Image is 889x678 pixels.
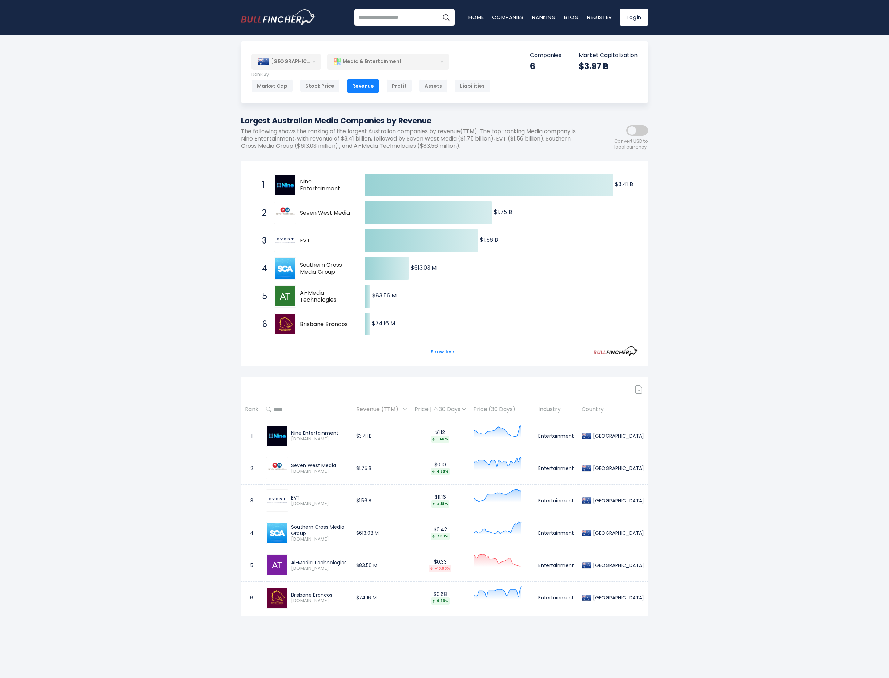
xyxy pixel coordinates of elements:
[535,517,578,549] td: Entertainment
[352,517,411,549] td: $613.03 M
[300,237,352,245] span: EVT
[275,203,295,223] img: Seven West Media
[275,175,295,195] img: Nine Entertainment
[614,138,648,150] span: Convert USD to local currency
[535,485,578,517] td: Entertainment
[258,179,265,191] span: 1
[411,264,437,272] text: $613.03 M
[386,79,412,93] div: Profit
[291,469,349,474] span: [DOMAIN_NAME]
[480,236,498,244] text: $1.56 B
[415,559,466,572] div: $0.33
[241,9,316,25] img: bullfincher logo
[620,9,648,26] a: Login
[275,286,295,306] img: Ai-Media Technologies
[494,208,512,216] text: $1.75 B
[241,549,262,582] td: 5
[535,420,578,452] td: Entertainment
[352,485,411,517] td: $1.56 B
[591,595,644,601] div: [GEOGRAPHIC_DATA]
[492,14,524,21] a: Companies
[468,14,484,21] a: Home
[300,178,352,193] span: Nine Entertainment
[327,54,449,70] div: Media & Entertainment
[291,436,349,442] span: [DOMAIN_NAME]
[258,235,265,247] span: 3
[291,559,349,566] div: Ai-Media Technologies
[241,485,262,517] td: 3
[267,523,287,543] img: SXL.AX.png
[426,346,463,358] button: Show less...
[587,14,612,21] a: Register
[530,61,561,72] div: 6
[535,549,578,582] td: Entertainment
[415,406,466,413] div: Price | 30 Days
[291,592,349,598] div: Brisbane Broncos
[532,14,556,21] a: Ranking
[352,452,411,485] td: $1.75 B
[291,495,349,501] div: EVT
[415,462,466,475] div: $0.10
[419,79,448,93] div: Assets
[291,566,349,572] span: [DOMAIN_NAME]
[241,128,585,150] p: The following shows the ranking of the largest Australian companies by revenue(TTM). The top-rank...
[431,500,449,508] div: 4.18%
[267,498,287,504] img: EVT.AX.png
[267,426,287,446] img: NEC.AX.png
[352,420,411,452] td: $3.41 B
[591,433,644,439] div: [GEOGRAPHIC_DATA]
[241,420,262,452] td: 1
[431,468,450,475] div: 4.83%
[579,52,638,59] p: Market Capitalization
[241,9,316,25] a: Go to homepage
[291,462,349,469] div: Seven West Media
[251,54,321,69] div: [GEOGRAPHIC_DATA]
[300,262,352,276] span: Southern Cross Media Group
[291,524,349,536] div: Southern Cross Media Group
[275,314,295,334] img: Brisbane Broncos
[267,458,287,478] img: SWM.AX.png
[372,319,395,327] text: $74.16 M
[535,452,578,485] td: Entertainment
[300,321,352,328] span: Brisbane Broncos
[251,72,490,78] p: Rank By
[241,517,262,549] td: 4
[291,501,349,507] span: [DOMAIN_NAME]
[275,238,295,244] img: EVT
[591,465,644,471] div: [GEOGRAPHIC_DATA]
[470,399,535,420] th: Price (30 Days)
[241,115,585,127] h1: Largest Australian Media Companies by Revenue
[258,263,265,274] span: 4
[564,14,579,21] a: Blog
[372,292,397,300] text: $83.56 M
[591,497,644,504] div: [GEOGRAPHIC_DATA]
[291,430,349,436] div: Nine Entertainment
[300,289,352,304] span: Ai-Media Technologies
[579,61,638,72] div: $3.97 B
[431,533,450,540] div: 7.38%
[535,399,578,420] th: Industry
[431,597,450,605] div: 6.93%
[241,452,262,485] td: 2
[356,404,402,415] span: Revenue (TTM)
[591,562,644,568] div: [GEOGRAPHIC_DATA]
[300,79,340,93] div: Stock Price
[241,582,262,614] td: 6
[438,9,455,26] button: Search
[431,436,449,443] div: 1.46%
[455,79,490,93] div: Liabilities
[241,399,262,420] th: Rank
[267,588,287,608] img: BBL.AX.png
[535,582,578,614] td: Entertainment
[275,258,295,279] img: Southern Cross Media Group
[415,494,466,508] div: $11.16
[258,290,265,302] span: 5
[258,207,265,219] span: 2
[352,582,411,614] td: $74.16 M
[415,429,466,443] div: $1.12
[258,318,265,330] span: 6
[591,530,644,536] div: [GEOGRAPHIC_DATA]
[415,526,466,540] div: $0.42
[429,565,451,572] div: -10.00%
[415,591,466,605] div: $0.68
